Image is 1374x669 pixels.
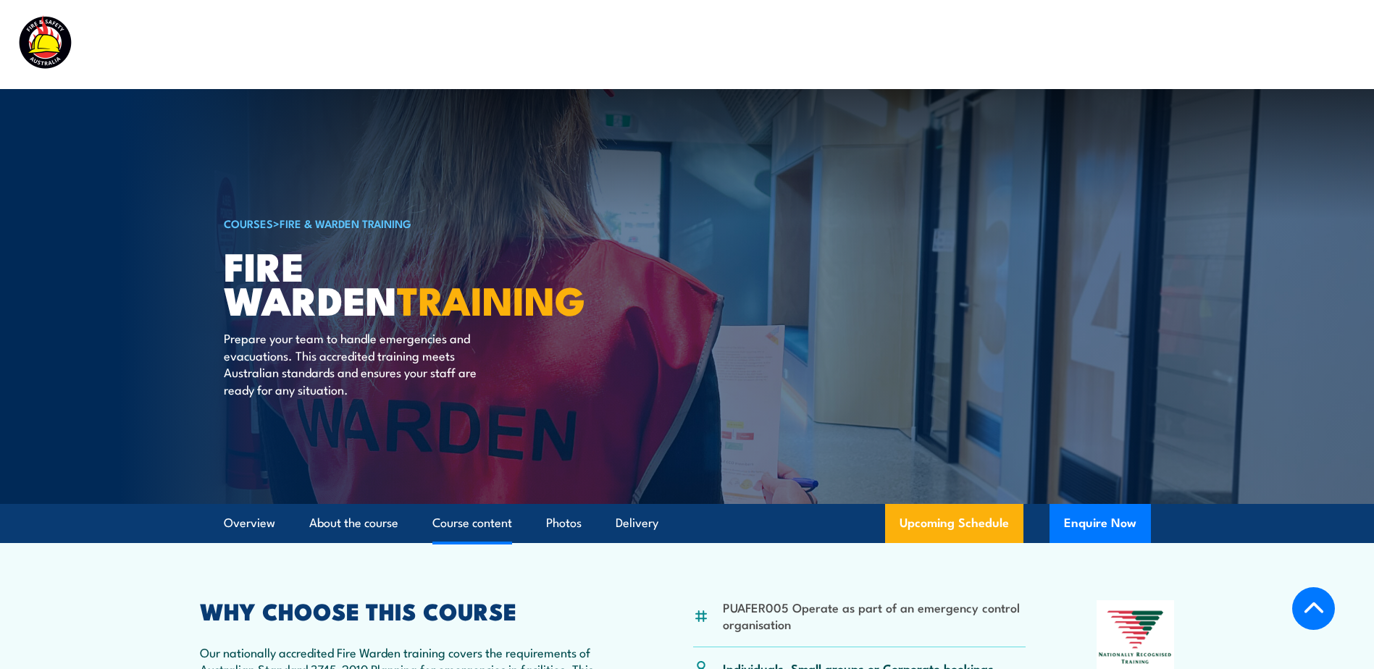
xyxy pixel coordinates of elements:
h2: WHY CHOOSE THIS COURSE [200,600,623,620]
li: PUAFER005 Operate as part of an emergency control organisation [723,599,1026,633]
button: Enquire Now [1050,504,1151,543]
p: Prepare your team to handle emergencies and evacuations. This accredited training meets Australia... [224,329,488,397]
a: Course content [432,504,512,542]
a: Courses [587,25,633,64]
h6: > [224,214,582,232]
a: COURSES [224,215,273,231]
a: About the course [309,504,398,542]
a: Photos [546,504,582,542]
a: Upcoming Schedule [885,504,1023,543]
a: Course Calendar [665,25,761,64]
strong: TRAINING [397,269,585,329]
a: Learner Portal [1147,25,1228,64]
a: Overview [224,504,275,542]
a: News [1083,25,1115,64]
a: Delivery [616,504,658,542]
a: Fire & Warden Training [280,215,411,231]
a: About Us [997,25,1051,64]
a: Emergency Response Services [793,25,965,64]
h1: Fire Warden [224,248,582,316]
a: Contact [1260,25,1306,64]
